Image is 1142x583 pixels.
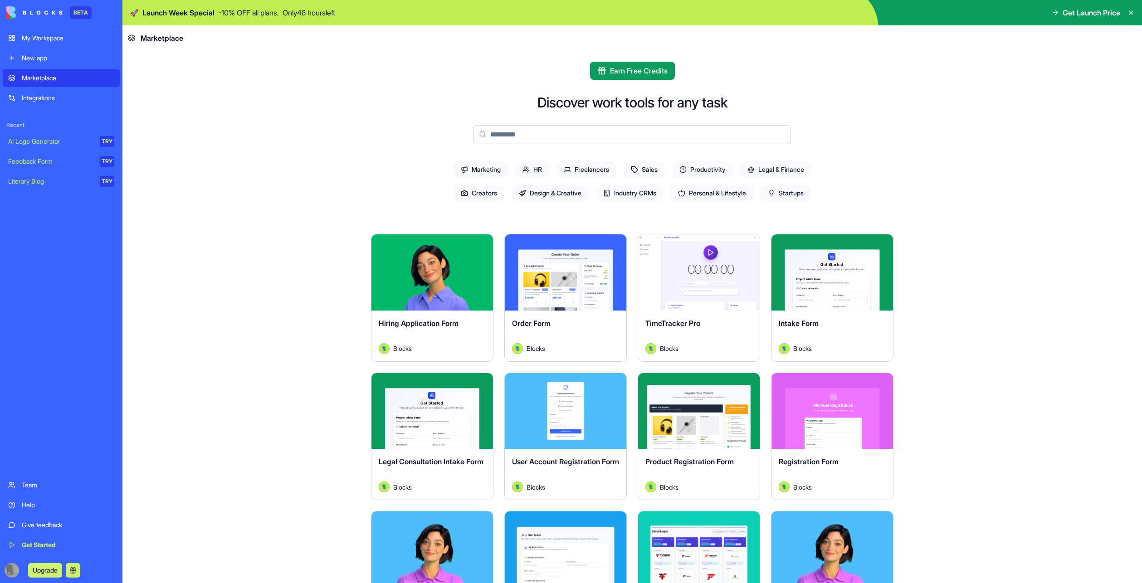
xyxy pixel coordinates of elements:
[590,62,675,80] button: Earn Free Credits
[8,177,93,186] div: Literary Blog
[638,234,760,362] a: TimeTracker ProAvatarBlocks
[100,136,114,147] div: TRY
[371,234,493,362] a: Hiring Application FormAvatarBlocks
[283,7,335,18] p: Only 48 hours left
[527,482,545,492] span: Blocks
[22,481,114,490] div: Team
[596,185,664,201] span: Industry CRMs
[512,457,619,466] span: User Account Registration Form
[100,176,114,187] div: TRY
[779,319,819,328] span: Intake Form
[504,234,627,362] a: Order FormAvatarBlocks
[3,172,120,190] a: Literary BlogTRY
[454,161,508,178] span: Marketing
[22,93,114,102] div: Integrations
[3,536,120,554] a: Get Started
[779,343,790,354] img: Avatar
[379,343,390,354] img: Avatar
[22,520,114,530] div: Give feedback
[6,6,63,19] img: logo
[22,34,114,43] div: My Workspace
[8,137,93,146] div: AI Logo Generator
[515,161,549,178] span: HR
[6,6,92,19] a: BETA
[3,121,120,129] span: Recent
[379,481,390,492] img: Avatar
[793,482,812,492] span: Blocks
[779,481,790,492] img: Avatar
[5,563,19,578] img: ACg8ocI44vmyoSsbYN3l45f0ltfMTy1d7zaQwyik9ucKEATd6Zs0jtMlMg=s96-c
[218,7,279,18] p: - 10 % OFF all plans.
[556,161,616,178] span: Freelancers
[141,33,183,44] span: Marketplace
[624,161,665,178] span: Sales
[512,319,551,328] span: Order Form
[142,7,215,18] span: Launch Week Special
[771,373,893,500] a: Registration FormAvatarBlocks
[504,373,627,500] a: User Account Registration FormAvatarBlocks
[22,73,114,83] div: Marketplace
[610,65,668,76] span: Earn Free Credits
[638,373,760,500] a: Product Registration FormAvatarBlocks
[8,157,93,166] div: Feedback Form
[645,481,656,492] img: Avatar
[660,344,678,353] span: Blocks
[779,457,839,466] span: Registration Form
[379,319,459,328] span: Hiring Application Form
[70,6,92,19] div: BETA
[22,53,114,63] div: New app
[100,156,114,167] div: TRY
[22,540,114,549] div: Get Started
[3,89,120,107] a: Integrations
[527,344,545,353] span: Blocks
[3,69,120,87] a: Marketplace
[645,457,734,466] span: Product Registration Form
[793,344,812,353] span: Blocks
[512,343,523,354] img: Avatar
[130,7,139,18] span: 🚀
[660,482,678,492] span: Blocks
[22,500,114,510] div: Help
[3,476,120,494] a: Team
[3,152,120,170] a: Feedback FormTRY
[537,94,727,111] h2: Discover work tools for any task
[761,185,811,201] span: Startups
[771,234,893,362] a: Intake FormAvatarBlocks
[3,516,120,534] a: Give feedback
[3,132,120,151] a: AI Logo GeneratorTRY
[379,457,483,466] span: Legal Consultation Intake Form
[645,343,656,354] img: Avatar
[28,565,62,574] a: Upgrade
[672,161,733,178] span: Productivity
[671,185,753,201] span: Personal & Lifestyle
[3,29,120,47] a: My Workspace
[393,344,412,353] span: Blocks
[371,373,493,500] a: Legal Consultation Intake FormAvatarBlocks
[512,185,589,201] span: Design & Creative
[512,481,523,492] img: Avatar
[393,482,412,492] span: Blocks
[645,319,700,328] span: TimeTracker Pro
[740,161,811,178] span: Legal & Finance
[3,49,120,67] a: New app
[1063,7,1120,18] span: Get Launch Price
[454,185,504,201] span: Creators
[28,563,62,578] button: Upgrade
[3,496,120,514] a: Help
